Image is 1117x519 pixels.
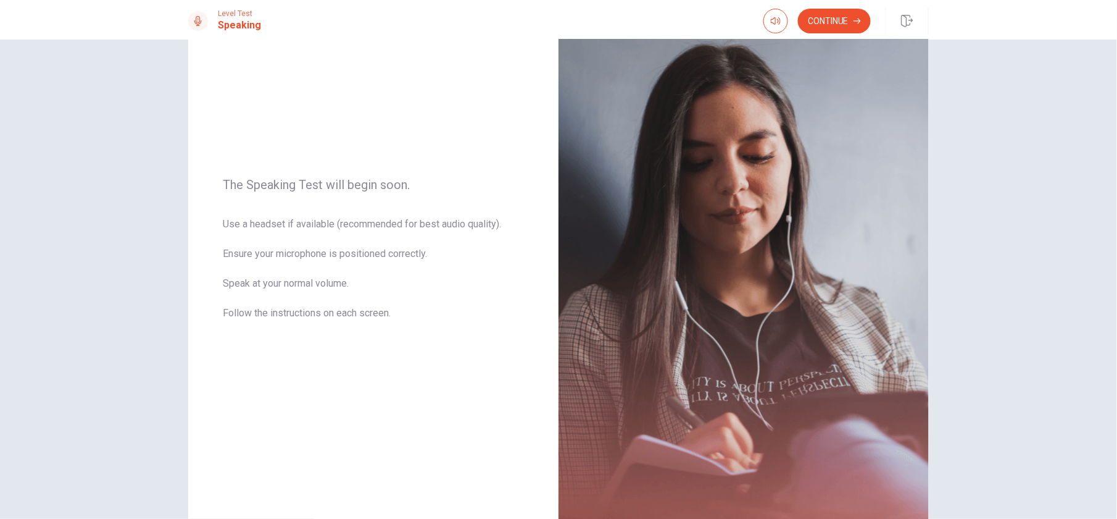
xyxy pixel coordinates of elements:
[223,217,524,335] span: Use a headset if available (recommended for best audio quality). Ensure your microphone is positi...
[798,9,871,33] button: Continue
[223,177,524,192] span: The Speaking Test will begin soon.
[218,18,261,33] h1: Speaking
[218,9,261,18] span: Level Test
